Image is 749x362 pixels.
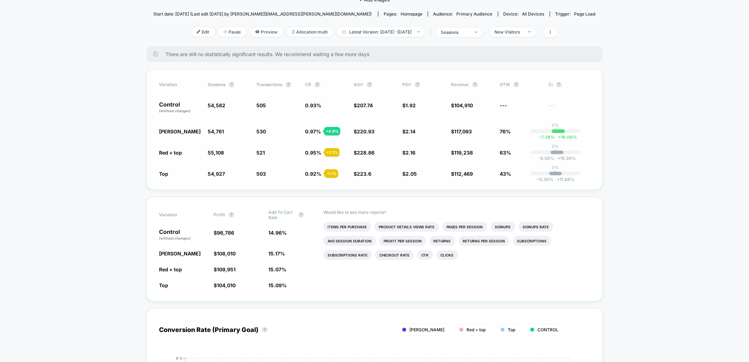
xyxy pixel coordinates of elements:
[475,31,477,33] img: end
[451,102,473,108] span: $
[552,165,559,170] p: 0%
[555,134,577,140] span: 18.06 %
[269,230,287,236] span: 14.96 %
[454,128,472,134] span: 117,093
[451,128,472,134] span: $
[324,127,340,135] div: + 4.6 %
[500,171,511,177] span: 43%
[540,134,555,140] span: -7.38 %
[354,150,374,156] span: $
[402,128,415,134] span: $
[217,230,234,236] span: 96,786
[428,27,436,37] span: |
[323,222,371,232] li: Items Per Purchase
[451,150,473,156] span: $
[555,170,556,175] p: |
[159,282,168,288] span: Top
[443,222,487,232] li: Pages Per Session
[305,102,321,108] span: 0.93 %
[324,148,340,157] div: + 2.1 %
[417,250,433,260] li: Ctr
[522,11,544,17] span: all devices
[208,102,225,108] span: 54,562
[159,82,198,88] span: Variation
[406,150,415,156] span: 2.16
[441,30,469,35] div: sessions
[357,102,373,108] span: 207.74
[229,212,234,218] button: ?
[218,27,246,37] span: Pause
[153,11,372,17] span: Start date: [DATE] (Last edit [DATE] by [PERSON_NAME][EMAIL_ADDRESS][PERSON_NAME][DOMAIN_NAME])
[305,128,321,134] span: 0.97 %
[459,236,510,246] li: Returns Per Session
[500,128,511,134] span: 76%
[298,212,304,218] button: ?
[457,11,493,17] span: Primary Audience
[467,327,486,332] span: Red + top
[519,222,553,232] li: Signups Rate
[354,171,371,177] span: $
[337,27,425,37] span: Latest Version: [DATE] - [DATE]
[384,11,422,17] div: Pages:
[323,236,376,246] li: Avg Session Duration
[374,222,439,232] li: Product Details Views Rate
[555,149,556,154] p: |
[208,171,225,177] span: 54,927
[357,150,374,156] span: 228.86
[159,236,191,240] span: (without changes)
[208,82,225,87] span: Sessions
[165,51,589,57] span: There are still no statistically significant results. We recommend waiting a few more days
[214,266,236,272] span: $
[402,150,415,156] span: $
[256,82,282,87] span: Transactions
[269,282,287,288] span: 15.09 %
[354,82,363,87] span: AOV
[406,102,416,108] span: 1.92
[323,250,372,260] li: Subscriptions Rate
[375,250,414,260] li: Checkout Rate
[256,128,266,134] span: 530
[491,222,515,232] li: Signups
[197,30,200,34] img: edit
[159,128,201,134] span: [PERSON_NAME]
[159,171,168,177] span: Top
[557,177,560,182] span: +
[552,144,559,149] p: 0%
[357,171,371,177] span: 223.6
[176,356,183,360] tspan: 8 %
[559,134,561,140] span: +
[430,236,455,246] li: Returns
[208,150,224,156] span: 55,108
[495,29,523,35] div: New Visitors
[538,327,559,332] span: CONTROL
[555,128,556,133] p: |
[342,30,346,34] img: calendar
[552,122,559,128] p: 0%
[159,102,201,114] p: Control
[214,282,236,288] span: $
[354,128,374,134] span: $
[256,102,266,108] span: 505
[269,210,295,220] span: Add To Cart Rate
[554,177,575,182] span: 11.88 %
[454,150,473,156] span: 119,238
[558,156,560,161] span: +
[401,11,422,17] span: homepage
[415,82,420,88] button: ?
[208,128,224,134] span: 54,761
[305,150,321,156] span: 0.95 %
[305,171,321,177] span: 0.92 %
[451,82,469,87] span: Revenue
[402,171,417,177] span: $
[214,212,225,217] span: Profit
[256,171,266,177] span: 503
[513,236,551,246] li: Subscriptions
[191,27,215,37] span: Edit
[402,102,416,108] span: $
[217,282,236,288] span: 104,010
[217,266,236,272] span: 109,951
[574,11,596,17] span: Page Load
[500,82,538,88] span: OTW
[555,11,596,17] div: Trigger:
[224,30,227,34] img: end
